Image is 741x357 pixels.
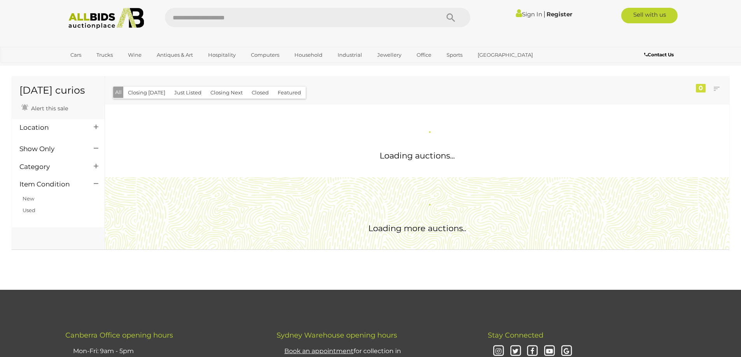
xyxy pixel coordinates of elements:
span: Canberra Office opening hours [65,331,173,340]
a: Trucks [91,49,118,61]
a: Contact Us [644,51,676,59]
a: Sign In [516,10,542,18]
a: Sports [441,49,468,61]
span: Loading more auctions.. [368,223,466,233]
b: Contact Us [644,52,674,57]
a: [GEOGRAPHIC_DATA] [473,49,538,61]
a: Sell with us [621,8,678,23]
a: Used [23,207,35,213]
h4: Location [19,124,82,131]
a: Industrial [333,49,367,61]
span: Sydney Warehouse opening hours [277,331,397,340]
a: Jewellery [372,49,406,61]
button: Search [431,8,470,27]
a: New [23,195,34,202]
a: Alert this sale [19,102,70,113]
a: Hospitality [203,49,241,61]
u: Book an appointment [284,347,354,355]
span: Alert this sale [29,105,68,112]
h4: Category [19,163,82,171]
a: Antiques & Art [152,49,198,61]
a: Computers [246,49,284,61]
h4: Item Condition [19,181,82,188]
button: Just Listed [170,87,206,99]
h1: [DATE] curios [19,85,97,96]
span: Loading auctions... [380,151,455,160]
h4: Show Only [19,145,82,153]
button: Closing [DATE] [123,87,170,99]
button: Closed [247,87,273,99]
button: All [113,87,124,98]
a: Cars [65,49,86,61]
img: Allbids.com.au [64,8,149,29]
span: | [543,10,545,18]
button: Featured [273,87,306,99]
button: Closing Next [206,87,247,99]
span: Stay Connected [488,331,543,340]
div: 0 [696,84,706,92]
a: Wine [123,49,147,61]
a: Office [412,49,436,61]
a: Household [289,49,328,61]
a: Register [547,10,572,18]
